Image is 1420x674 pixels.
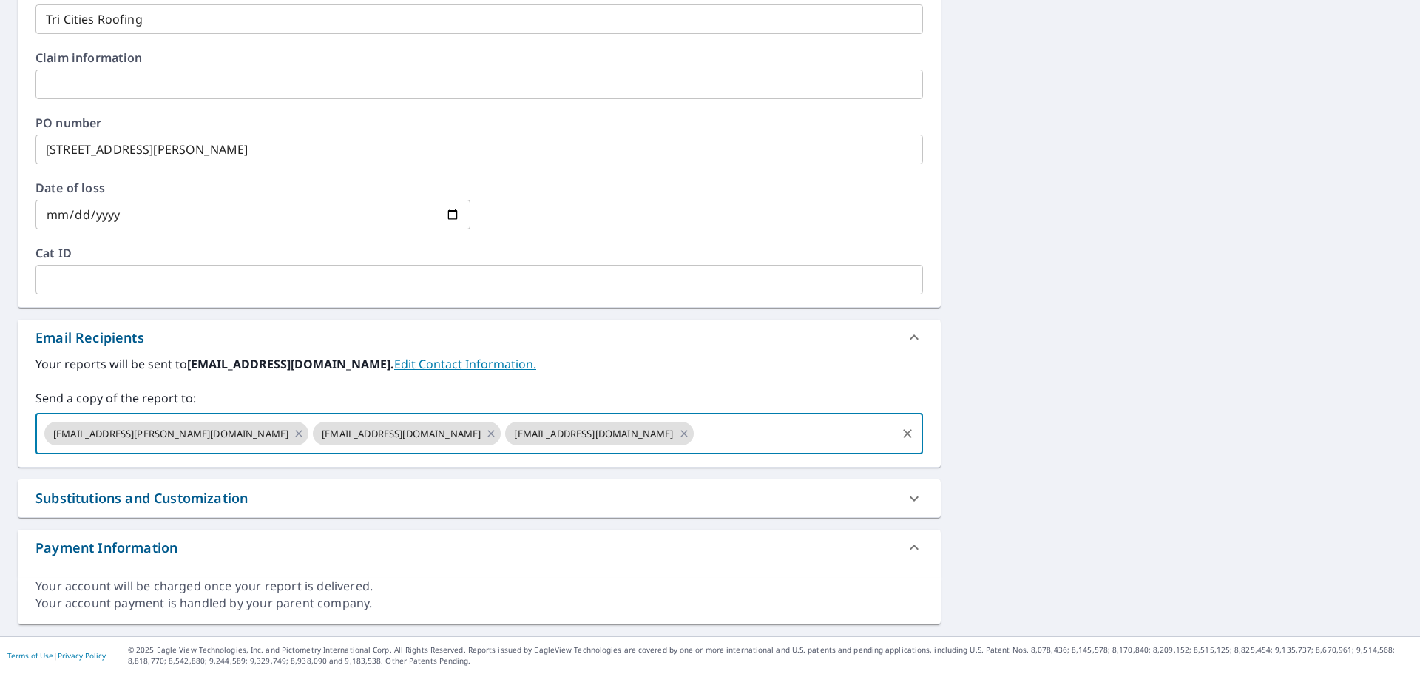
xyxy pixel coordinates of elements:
div: Substitutions and Customization [35,488,248,508]
div: Your account will be charged once your report is delivered. [35,578,923,595]
div: [EMAIL_ADDRESS][DOMAIN_NAME] [313,422,501,445]
a: Terms of Use [7,650,53,661]
div: Email Recipients [18,320,941,355]
label: Your reports will be sent to [35,355,923,373]
p: © 2025 Eagle View Technologies, Inc. and Pictometry International Corp. All Rights Reserved. Repo... [128,644,1413,667]
div: [EMAIL_ADDRESS][PERSON_NAME][DOMAIN_NAME] [44,422,308,445]
div: Payment Information [18,530,941,565]
div: [EMAIL_ADDRESS][DOMAIN_NAME] [505,422,693,445]
label: Cat ID [35,247,923,259]
span: [EMAIL_ADDRESS][PERSON_NAME][DOMAIN_NAME] [44,427,297,441]
label: Date of loss [35,182,470,194]
b: [EMAIL_ADDRESS][DOMAIN_NAME]. [187,356,394,372]
p: | [7,651,106,660]
a: EditContactInfo [394,356,536,372]
label: Claim information [35,52,923,64]
div: Email Recipients [35,328,144,348]
span: [EMAIL_ADDRESS][DOMAIN_NAME] [505,427,682,441]
label: Send a copy of the report to: [35,389,923,407]
div: Substitutions and Customization [18,479,941,517]
a: Privacy Policy [58,650,106,661]
span: [EMAIL_ADDRESS][DOMAIN_NAME] [313,427,490,441]
div: Your account payment is handled by your parent company. [35,595,923,612]
label: PO number [35,117,923,129]
button: Clear [897,423,918,444]
div: Payment Information [35,538,177,558]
